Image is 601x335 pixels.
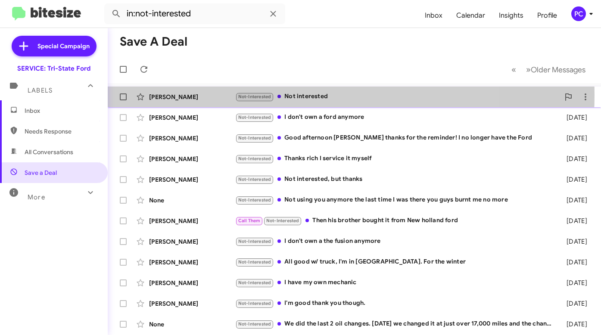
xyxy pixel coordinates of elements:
nav: Page navigation example [507,61,591,78]
div: [DATE] [557,113,594,122]
div: [PERSON_NAME] [149,155,235,163]
a: Profile [530,3,564,28]
div: [PERSON_NAME] [149,93,235,101]
input: Search [104,3,285,24]
div: We did the last 2 oil changes. [DATE] we changed it at just over 17,000 miles and the change befo... [235,319,557,329]
div: [PERSON_NAME] [149,217,235,225]
span: « [511,64,516,75]
div: [DATE] [557,279,594,287]
span: » [526,64,531,75]
div: [DATE] [557,237,594,246]
div: I don't own a the fusion anymore [235,236,557,246]
div: [PERSON_NAME] [149,299,235,308]
div: [DATE] [557,196,594,205]
div: [DATE] [557,320,594,329]
div: None [149,320,235,329]
span: Not-Interested [238,239,271,244]
div: [PERSON_NAME] [149,175,235,184]
span: Call Them [238,218,261,223]
div: Then his brother bought it from New holland ford [235,216,557,226]
a: Insights [492,3,530,28]
div: [PERSON_NAME] [149,237,235,246]
div: SERVICE: Tri-State Ford [17,64,90,73]
div: [DATE] [557,175,594,184]
span: Not-Interested [238,135,271,141]
span: Inbox [25,106,98,115]
div: Thanks rich I service it myself [235,154,557,164]
span: Not-Interested [238,321,271,327]
span: All Conversations [25,148,73,156]
div: Not using you anymore the last time I was there you guys burnt me no more [235,195,557,205]
div: [PERSON_NAME] [149,134,235,143]
div: [DATE] [557,299,594,308]
a: Inbox [418,3,449,28]
div: [DATE] [557,134,594,143]
div: All good w/ truck, I'm in [GEOGRAPHIC_DATA]. For the winter [235,257,557,267]
span: Needs Response [25,127,98,136]
button: Next [521,61,591,78]
div: [DATE] [557,258,594,267]
span: Not-Interested [238,115,271,120]
span: Not-Interested [238,156,271,161]
div: I have my own mechanic [235,278,557,288]
span: Not-Interested [238,94,271,99]
div: Good afternoon [PERSON_NAME] thanks for the reminder! I no longer have the Ford [235,133,557,143]
a: Special Campaign [12,36,97,56]
div: [DATE] [557,155,594,163]
span: Special Campaign [37,42,90,50]
span: Not-Interested [238,197,271,203]
div: [DATE] [557,217,594,225]
div: [PERSON_NAME] [149,258,235,267]
div: [PERSON_NAME] [149,113,235,122]
div: None [149,196,235,205]
h1: Save a Deal [120,35,187,49]
button: Previous [506,61,521,78]
div: [PERSON_NAME] [149,279,235,287]
span: Not-Interested [266,218,299,223]
span: Not-Interested [238,177,271,182]
span: Not-Interested [238,259,271,265]
span: Not-Interested [238,280,271,285]
div: PC [571,6,586,21]
div: Not interested [235,92,560,102]
div: Not interested, but thanks [235,174,557,184]
span: Older Messages [531,65,585,74]
span: Labels [28,87,53,94]
div: I don't own a ford anymore [235,112,557,122]
span: Not-Interested [238,301,271,306]
span: More [28,193,45,201]
button: PC [564,6,592,21]
div: I'm good thank you though. [235,298,557,308]
a: Calendar [449,3,492,28]
span: Save a Deal [25,168,57,177]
